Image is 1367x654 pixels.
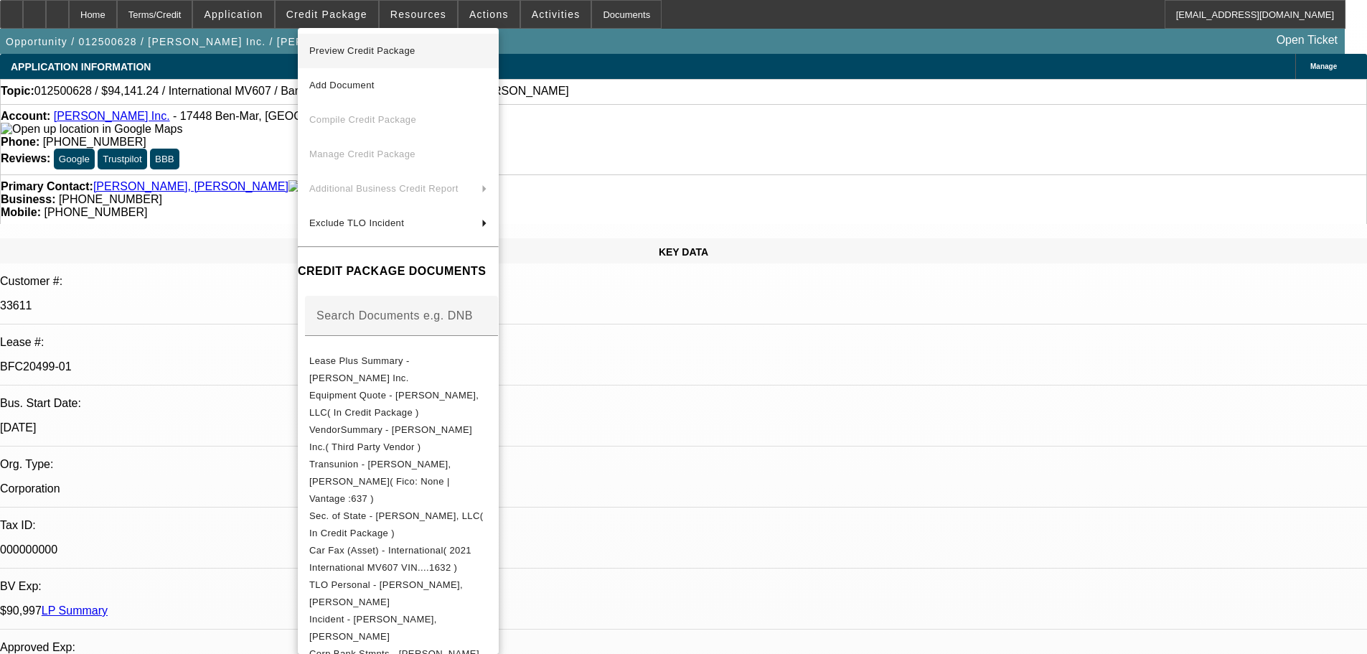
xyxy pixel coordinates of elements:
[298,576,499,611] button: TLO Personal - Valverde Flores, Luis
[309,424,472,452] span: VendorSummary - [PERSON_NAME] Inc.( Third Party Vendor )
[309,579,463,607] span: TLO Personal - [PERSON_NAME], [PERSON_NAME]
[309,545,471,573] span: Car Fax (Asset) - International( 2021 International MV607 VIN....1632 )
[309,355,410,383] span: Lease Plus Summary - [PERSON_NAME] Inc.
[298,421,499,456] button: VendorSummary - Alfonso Towing Inc.( Third Party Vendor )
[298,387,499,421] button: Equipment Quote - Alfonso Towing, LLC( In Credit Package )
[309,614,437,642] span: Incident - [PERSON_NAME], [PERSON_NAME]
[298,611,499,645] button: Incident - Valverde Flores, Luis
[309,80,375,90] span: Add Document
[309,218,404,228] span: Exclude TLO Incident
[309,45,415,56] span: Preview Credit Package
[309,459,451,504] span: Transunion - [PERSON_NAME], [PERSON_NAME]( Fico: None | Vantage :637 )
[298,508,499,542] button: Sec. of State - Alfonso Towing, LLC( In Credit Package )
[316,309,473,322] mat-label: Search Documents e.g. DNB
[298,542,499,576] button: Car Fax (Asset) - International( 2021 International MV607 VIN....1632 )
[298,352,499,387] button: Lease Plus Summary - Alfonso Towing Inc.
[298,456,499,508] button: Transunion - Valverde Flores, Luis( Fico: None | Vantage :637 )
[309,510,484,538] span: Sec. of State - [PERSON_NAME], LLC( In Credit Package )
[309,390,479,418] span: Equipment Quote - [PERSON_NAME], LLC( In Credit Package )
[298,263,499,280] h4: CREDIT PACKAGE DOCUMENTS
